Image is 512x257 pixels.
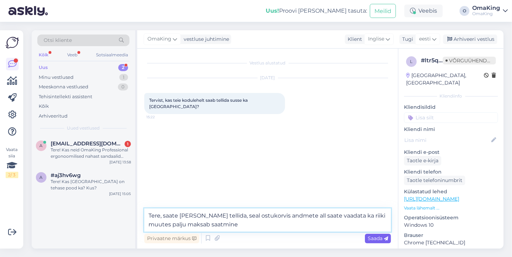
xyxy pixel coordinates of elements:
font: Vaata siia [6,147,18,158]
font: 1 [123,74,125,80]
font: [EMAIL_ADDRESS][DOMAIN_NAME] [51,140,147,147]
font: O [463,8,466,13]
font: Kliendi nimi [404,126,435,132]
font: Taotle telefoninumbrit [407,177,462,183]
font: Võrguühenduseta [449,57,504,64]
font: eesti [419,36,431,42]
button: Meilid [370,4,396,18]
font: Kõik [39,52,49,57]
font: Vestlus alustatud [250,60,286,65]
font: a [40,143,43,148]
font: Chrome [TECHNICAL_ID] [404,239,465,246]
font: Kliendi telefon [404,169,442,175]
font: Taotle e-kirja [407,157,438,164]
font: 15:22 [146,115,155,119]
font: l [410,59,413,64]
font: 0 [121,84,125,89]
font: Windows 10 [404,222,434,228]
font: Tugi [402,36,413,42]
font: Klient [348,36,362,42]
font: [GEOGRAPHIC_DATA], [GEOGRAPHIC_DATA] [406,72,466,86]
a: [URL][DOMAIN_NAME] [404,196,459,202]
font: # [421,57,425,64]
span: alehtsalu@gmail.com [51,140,124,147]
font: Arhiveeri vestlus [454,36,494,42]
font: 2 [122,64,125,70]
font: Meeskonna vestlused [39,84,88,89]
font: Veebis [418,7,437,14]
font: Vaata lähemalt ... [404,205,440,211]
img: Askly logo [6,36,19,49]
font: Meilid [374,8,391,14]
font: [DATE] [260,75,275,80]
font: Privaatne märkus [147,235,191,242]
font: Minu vestlused [39,74,74,80]
font: [DATE] 13:58 [109,160,131,164]
font: Veeb [67,52,77,57]
input: Lisa silt [404,112,498,123]
font: Inglise [368,36,384,42]
font: Brauser [404,232,423,238]
font: Proovi [PERSON_NAME] tasuta: [279,7,367,14]
font: Kõik [39,103,49,109]
input: Lisa nimi [404,136,490,144]
font: Uus! [266,7,279,14]
font: 2 [8,172,11,177]
font: vestluse juhtimine [184,36,229,42]
font: Otsi kliente [44,37,72,43]
font: Uus [39,64,48,70]
textarea: Tere, saate [PERSON_NAME] tellida, seal ostukorvis andmete all saate vaadata ka riiki muutes palj... [144,208,391,232]
font: Kliendi e-post [404,149,440,155]
font: 1 [127,142,128,146]
a: OmaKingOmaKing [472,5,508,17]
font: Arhiveeritud [39,113,68,119]
font: #aj3hv6wg [51,172,81,178]
font: a [40,175,43,180]
font: [DATE] 15:05 [109,192,131,196]
font: / 3 [11,172,16,177]
font: OmaKing [472,11,493,16]
font: Külastatud lehed [404,188,447,195]
font: Tervist, kas teie kodulehelt saab tellida susse ka [GEOGRAPHIC_DATA]? [149,98,249,109]
font: ltr5qgxf [425,57,448,64]
font: Kliendisildid [404,104,436,110]
font: Sotsiaalmeedia [96,52,128,57]
font: Kliendiinfo [440,93,462,99]
font: Tere! Kas neid OmaKing Professional ergonoomilised nahast sandaalid tagarihmaga on [PERSON_NAME] ... [51,147,128,171]
font: Tere! Kas [GEOGRAPHIC_DATA] on tehase pood ka? Kus? [51,179,125,190]
font: Tehisintellekti assistent [39,94,92,99]
font: Saada [368,235,383,242]
font: OmaKing [472,5,500,11]
font: Operatsioonisüsteem [404,214,459,221]
font: Uued vestlused [67,125,100,131]
font: OmaKing [147,36,171,42]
